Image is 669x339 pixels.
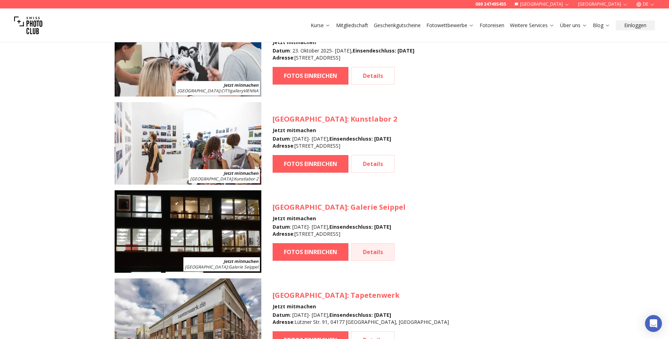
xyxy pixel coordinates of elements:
[371,20,424,30] button: Geschenkgutscheine
[336,22,368,29] a: Mitgliedschaft
[273,54,293,61] b: Adresse
[426,22,474,29] a: Fotowettbewerbe
[273,290,449,300] h3: : Tapetenwerk
[351,155,395,173] a: Details
[115,190,261,273] img: SPC Photo Awards KÖLN November 2025
[333,20,371,30] button: Mitgliedschaft
[353,47,414,54] b: Einsendeschluss : [DATE]
[115,102,261,185] img: SPC Photo Awards MÜNCHEN November 2025
[593,22,610,29] a: Blog
[329,223,391,230] b: Einsendeschluss : [DATE]
[273,312,449,326] div: : [DATE] - [DATE] , : Lützner Str. 91, 04177 [GEOGRAPHIC_DATA], [GEOGRAPHIC_DATA]
[374,22,421,29] a: Geschenkgutscheine
[590,20,613,30] button: Blog
[185,264,259,270] span: : Galerie Seippel
[477,20,507,30] button: Fotoreisen
[424,20,477,30] button: Fotowettbewerbe
[190,176,259,182] span: : Kunstlabor 2
[273,202,347,212] span: [GEOGRAPHIC_DATA]
[273,155,348,173] a: FOTOS EINREICHEN
[560,22,587,29] a: Über uns
[273,47,420,61] div: : 23. Oktober 2025 - [DATE] , : [STREET_ADDRESS]
[480,22,504,29] a: Fotoreisen
[190,176,233,182] span: [GEOGRAPHIC_DATA]
[185,264,227,270] span: [GEOGRAPHIC_DATA]
[273,47,290,54] b: Datum
[351,67,395,85] a: Details
[273,114,347,124] span: [GEOGRAPHIC_DATA]
[14,11,42,39] img: Swiss photo club
[273,202,406,212] h3: : Galerie Seippel
[273,223,290,230] b: Datum
[273,303,449,310] h4: Jetzt mitmachen
[273,243,348,261] a: FOTOS EINREICHEN
[475,1,506,7] a: 069 247495455
[273,223,406,238] div: : [DATE] - [DATE] , : [STREET_ADDRESS]
[273,230,293,237] b: Adresse
[224,258,259,264] b: Jetzt mitmachen
[329,135,391,142] b: Einsendeschluss : [DATE]
[273,215,406,222] h4: Jetzt mitmachen
[177,88,220,94] span: [GEOGRAPHIC_DATA]
[273,312,290,318] b: Datum
[510,22,554,29] a: Weitere Services
[273,319,293,325] b: Adresse
[273,67,348,85] a: FOTOS EINREICHEN
[616,20,655,30] button: Einloggen
[557,20,590,30] button: Über uns
[273,127,397,134] h4: Jetzt mitmachen
[224,82,259,88] b: Jetzt mitmachen
[115,14,261,97] img: SPC Photo Awards WIEN Oktober 2025
[177,88,259,94] span: : CITYgalleryVIENNA
[311,22,330,29] a: Kurse
[273,135,397,149] div: : [DATE] - [DATE] , : [STREET_ADDRESS]
[507,20,557,30] button: Weitere Services
[308,20,333,30] button: Kurse
[273,114,397,124] h3: : Kunstlabor 2
[273,290,347,300] span: [GEOGRAPHIC_DATA]
[273,142,293,149] b: Adresse
[224,170,259,176] b: Jetzt mitmachen
[273,39,420,46] h4: Jetzt mitmachen
[351,243,395,261] a: Details
[329,312,391,318] b: Einsendeschluss : [DATE]
[273,135,290,142] b: Datum
[645,315,662,332] div: Open Intercom Messenger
